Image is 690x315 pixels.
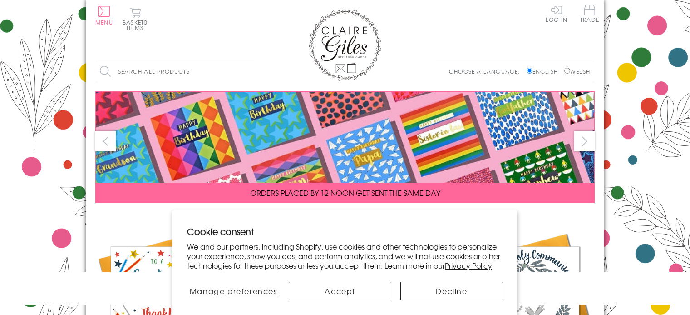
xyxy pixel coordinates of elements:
[95,18,113,26] span: Menu
[527,67,562,75] label: English
[546,5,567,22] a: Log In
[574,131,595,151] button: next
[580,5,599,22] span: Trade
[95,61,254,82] input: Search all products
[95,6,113,25] button: Menu
[289,282,391,300] button: Accept
[580,5,599,24] a: Trade
[309,9,381,81] img: Claire Giles Greetings Cards
[400,282,503,300] button: Decline
[187,225,503,238] h2: Cookie consent
[187,242,503,270] p: We and our partners, including Shopify, use cookies and other technologies to personalize your ex...
[187,282,280,300] button: Manage preferences
[190,285,277,296] span: Manage preferences
[250,187,440,198] span: ORDERS PLACED BY 12 NOON GET SENT THE SAME DAY
[527,68,532,74] input: English
[95,131,116,151] button: prev
[127,18,148,32] span: 0 items
[445,260,492,271] a: Privacy Policy
[564,68,570,74] input: Welsh
[449,67,525,75] p: Choose a language:
[245,61,254,82] input: Search
[564,67,590,75] label: Welsh
[95,210,595,224] div: Carousel Pagination
[123,7,148,30] button: Basket0 items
